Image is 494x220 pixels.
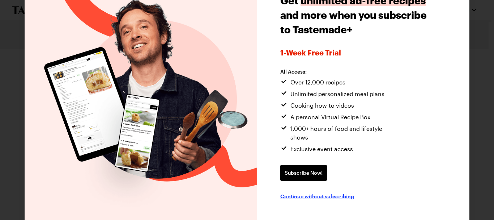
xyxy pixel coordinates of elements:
button: Continue without subscribing [280,192,354,200]
span: Subscribe Now! [285,169,323,177]
span: A personal Virtual Recipe Box [290,113,370,121]
a: Subscribe Now! [280,165,327,181]
span: Over 12,000 recipes [290,78,345,87]
span: 1-week Free Trial [280,48,429,57]
span: 1,000+ hours of food and lifestyle shows [290,124,400,142]
span: Unlimited personalized meal plans [290,90,384,98]
h2: All Access: [280,69,400,75]
span: Cooking how-to videos [290,101,354,110]
span: Exclusive event access [290,145,353,153]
